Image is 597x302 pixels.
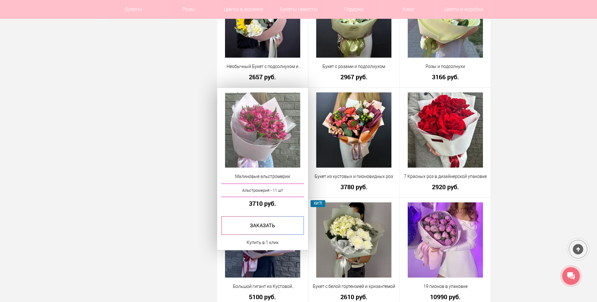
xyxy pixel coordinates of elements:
[311,200,325,207] span: ХИТ!
[312,184,395,190] a: 3780 руб.
[221,184,304,197] a: Альстромерия - 11 шт
[316,92,391,168] img: Букет из кустовых и пионовидных роз
[312,283,395,290] a: Букет с белой гортензией и хризантемой
[404,184,487,190] a: 2920 руб.
[221,294,304,300] a: 5100 руб.
[221,173,304,180] a: Малиновые альстромерии
[221,63,304,70] a: Необычный Букет с подсолнухом и альстромерией
[221,200,304,207] a: 3710 руб.
[312,294,395,300] a: 2610 руб.
[221,74,304,80] a: 2657 руб.
[312,74,395,80] a: 2967 руб.
[404,63,487,70] a: Розы и подсолнухи
[408,92,483,168] img: 7 Красных роз в дизайнерской упаковке
[404,294,487,300] a: 10990 руб.
[312,173,395,180] a: Букет из кустовых и пионовидных роз
[316,202,391,278] img: Букет с белой гортензией и хризантемой
[404,74,487,80] a: 3166 руб.
[404,173,487,180] a: 7 Красных роз в дизайнерской упаковке
[408,202,483,278] img: 19 пионов в упаковке
[225,92,300,168] img: Малиновые альстромерии
[247,239,279,246] a: Купить в 1 клик
[404,283,487,290] a: 19 пионов в упаковке
[312,63,395,70] a: Букет с розами и подсолнухом
[221,283,304,290] a: Большой гигант из Кустовой Хризантемы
